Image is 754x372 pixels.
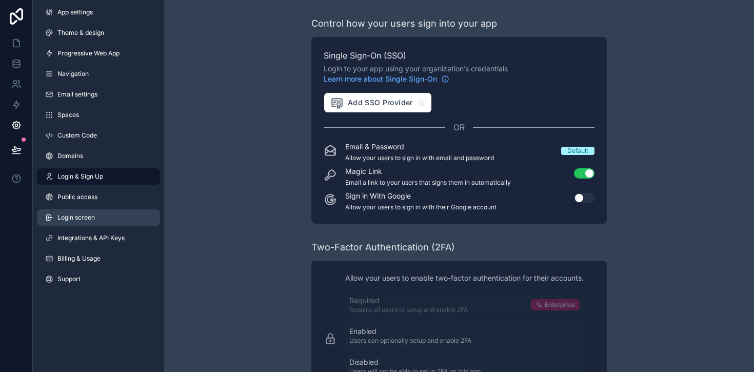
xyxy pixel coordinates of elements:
a: Support [37,271,160,287]
span: Learn more about Single Sign-On [324,74,437,84]
span: Login to your app using your organization’s credentials [324,64,594,84]
p: Allow your users to sign in with email and password [345,154,494,162]
a: Domains [37,148,160,164]
p: Allow your users to enable two-factor authentication for their accounts. [345,273,584,283]
a: Navigation [37,66,160,82]
span: Domains [57,152,83,160]
p: Sign in With Google [345,191,497,201]
a: Theme & design [37,25,160,41]
a: Email settings [37,86,160,103]
button: Add SSO Provider [324,92,432,113]
span: Add SSO Provider [330,96,413,109]
p: Email a link to your users that signs them in automatically [345,179,511,187]
p: Required [349,296,468,306]
p: Email & Password [345,142,494,152]
span: Login screen [57,213,95,222]
span: Single Sign-On (SSO) [324,49,594,62]
p: Allow your users to sign in with their Google account [345,203,497,211]
span: Enterprise [545,301,575,309]
div: Default [567,147,588,155]
p: Enabled [349,326,471,337]
span: Public access [57,193,97,201]
a: App settings [37,4,160,21]
span: Custom Code [57,131,97,140]
p: Magic Link [345,166,511,177]
span: Spaces [57,111,79,119]
span: App settings [57,8,93,16]
a: Spaces [37,107,160,123]
span: Progressive Web App [57,49,120,57]
span: Billing & Usage [57,254,101,263]
a: Learn more about Single Sign-On [324,74,449,84]
a: Integrations & API Keys [37,230,160,246]
a: Public access [37,189,160,205]
span: Theme & design [57,29,104,37]
a: Login & Sign Up [37,168,160,185]
p: Disabled [349,357,481,367]
span: OR [453,121,465,133]
a: Progressive Web App [37,45,160,62]
div: Control how your users sign into your app [311,16,497,31]
a: Billing & Usage [37,250,160,267]
p: Users can optionally setup and enable 2FA [349,337,471,345]
p: Require all users to setup and enable 2FA [349,306,468,314]
span: Email settings [57,90,97,99]
span: Integrations & API Keys [57,234,125,242]
span: Login & Sign Up [57,172,103,181]
span: Support [57,275,81,283]
a: Login screen [37,209,160,226]
div: Two-Factor Authentication (2FA) [311,240,455,254]
span: Navigation [57,70,89,78]
a: Custom Code [37,127,160,144]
